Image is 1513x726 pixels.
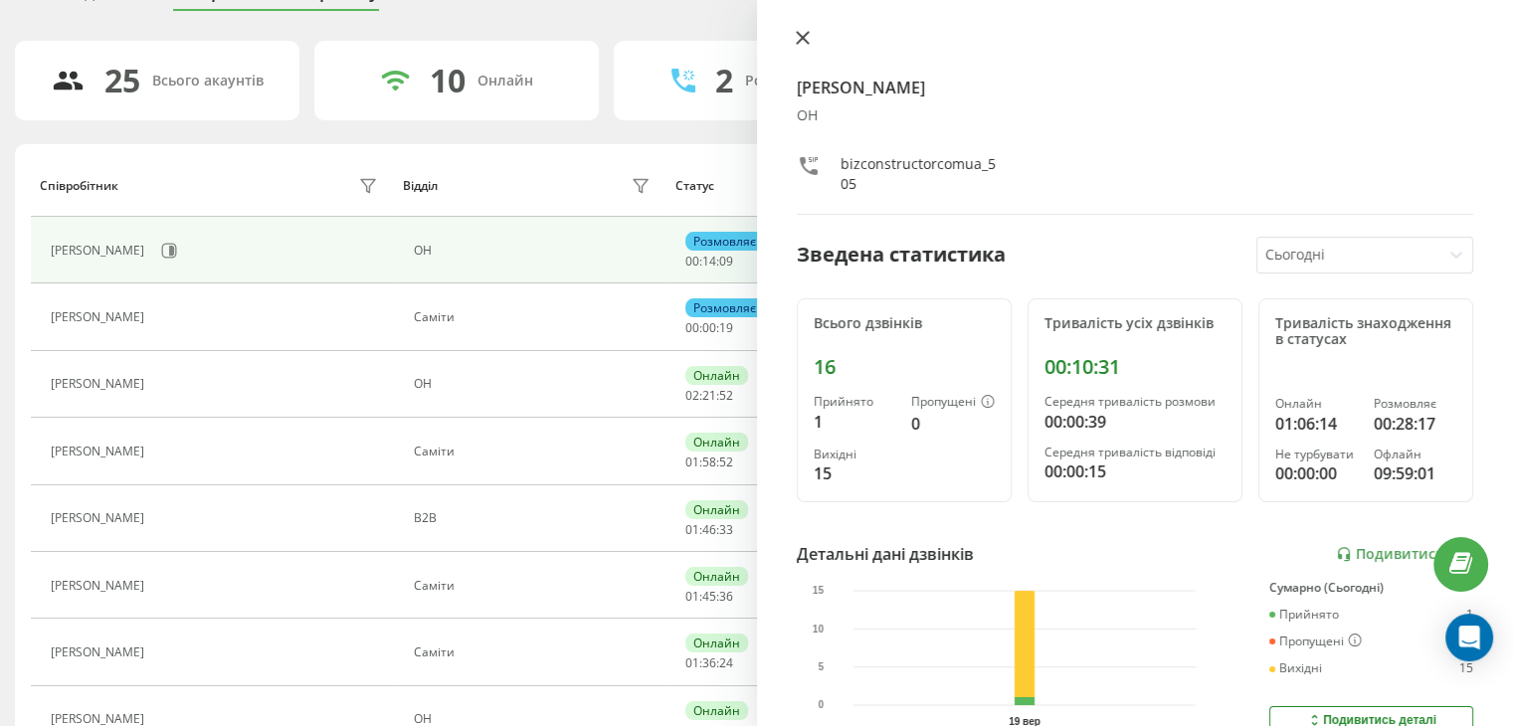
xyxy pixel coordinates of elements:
[814,315,995,332] div: Всього дзвінків
[812,585,824,596] text: 15
[1275,412,1358,436] div: 01:06:14
[1269,608,1339,622] div: Прийнято
[814,410,895,434] div: 1
[685,656,733,670] div: : :
[719,253,733,270] span: 09
[685,298,764,317] div: Розмовляє
[814,395,895,409] div: Прийнято
[414,445,656,458] div: Саміти
[414,244,656,258] div: ОН
[685,588,699,605] span: 01
[702,319,716,336] span: 00
[1374,461,1456,485] div: 09:59:01
[414,579,656,593] div: Саміти
[40,179,118,193] div: Співробітник
[719,454,733,470] span: 52
[1445,614,1493,661] div: Open Intercom Messenger
[1044,395,1226,409] div: Середня тривалість розмови
[715,62,733,99] div: 2
[702,588,716,605] span: 45
[911,412,995,436] div: 0
[797,76,1474,99] h4: [PERSON_NAME]
[797,240,1006,270] div: Зведена статистика
[414,377,656,391] div: ОН
[702,454,716,470] span: 58
[430,62,466,99] div: 10
[1459,661,1473,675] div: 15
[1275,397,1358,411] div: Онлайн
[818,661,824,672] text: 5
[702,253,716,270] span: 14
[685,567,748,586] div: Онлайн
[104,62,140,99] div: 25
[1275,461,1358,485] div: 00:00:00
[1466,608,1473,622] div: 1
[745,73,842,90] div: Розмовляють
[1374,397,1456,411] div: Розмовляє
[51,445,149,458] div: [PERSON_NAME]
[51,579,149,593] div: [PERSON_NAME]
[685,321,733,335] div: : :
[812,624,824,635] text: 10
[719,319,733,336] span: 19
[152,73,264,90] div: Всього акаунтів
[685,521,699,538] span: 01
[797,107,1474,124] div: ОН
[814,355,995,379] div: 16
[685,455,733,469] div: : :
[685,232,764,251] div: Розмовляє
[719,387,733,404] span: 52
[1374,412,1456,436] div: 00:28:17
[414,645,656,659] div: Саміти
[814,461,895,485] div: 15
[675,179,714,193] div: Статус
[719,588,733,605] span: 36
[51,511,149,525] div: [PERSON_NAME]
[51,377,149,391] div: [PERSON_NAME]
[1044,459,1226,483] div: 00:00:15
[414,712,656,726] div: ОН
[685,319,699,336] span: 00
[1044,446,1226,459] div: Середня тривалість відповіді
[685,701,748,720] div: Онлайн
[51,712,149,726] div: [PERSON_NAME]
[1044,315,1226,332] div: Тривалість усіх дзвінків
[685,500,748,519] div: Онлайн
[702,521,716,538] span: 46
[1336,546,1473,563] a: Подивитись звіт
[685,654,699,671] span: 01
[51,310,149,324] div: [PERSON_NAME]
[1275,315,1456,349] div: Тривалість знаходження в статусах
[719,654,733,671] span: 24
[911,395,995,411] div: Пропущені
[1269,581,1473,595] div: Сумарно (Сьогодні)
[685,366,748,385] div: Онлайн
[51,645,149,659] div: [PERSON_NAME]
[477,73,533,90] div: Онлайн
[1044,355,1226,379] div: 00:10:31
[685,634,748,652] div: Онлайн
[841,154,996,194] div: bizconstructorcomua_505
[685,389,733,403] div: : :
[702,387,716,404] span: 21
[1275,448,1358,461] div: Не турбувати
[797,542,974,566] div: Детальні дані дзвінків
[685,523,733,537] div: : :
[414,511,656,525] div: В2В
[685,253,699,270] span: 00
[719,521,733,538] span: 33
[403,179,438,193] div: Відділ
[1044,410,1226,434] div: 00:00:39
[702,654,716,671] span: 36
[685,433,748,452] div: Онлайн
[685,590,733,604] div: : :
[685,454,699,470] span: 01
[685,387,699,404] span: 02
[51,244,149,258] div: [PERSON_NAME]
[814,448,895,461] div: Вихідні
[685,255,733,269] div: : :
[818,699,824,710] text: 0
[414,310,656,324] div: Саміти
[1269,634,1362,649] div: Пропущені
[1374,448,1456,461] div: Офлайн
